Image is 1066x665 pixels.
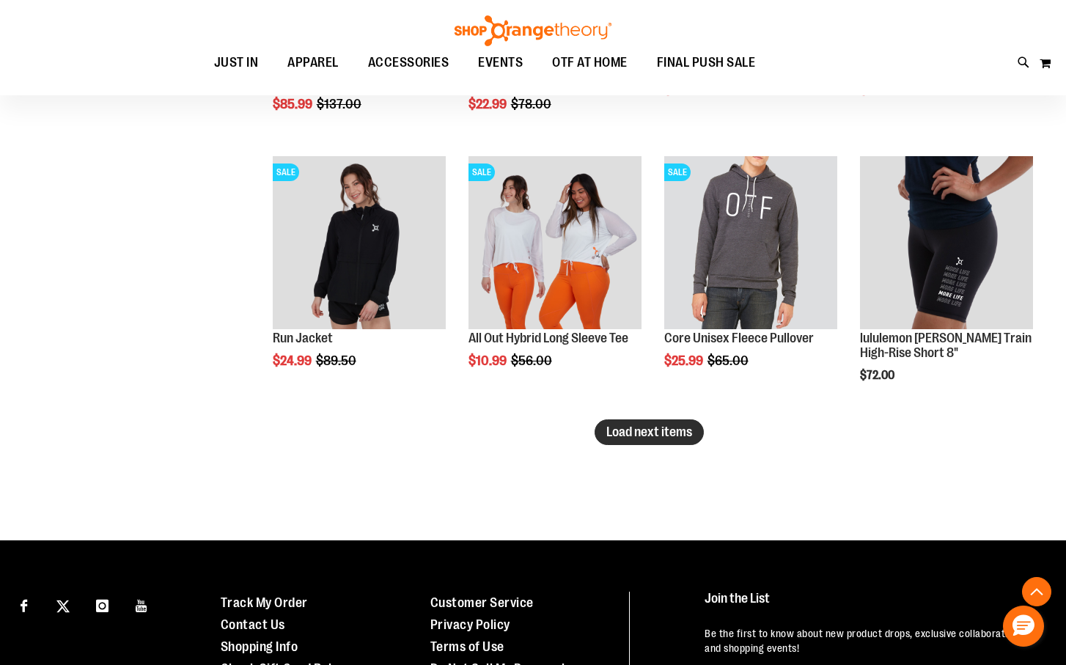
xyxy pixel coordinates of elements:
[705,592,1038,619] h4: Join the List
[221,595,308,610] a: Track My Order
[461,149,649,405] div: product
[468,353,509,368] span: $10.99
[273,156,446,331] a: Product image for Run JacketSALE
[353,46,464,80] a: ACCESSORIES
[265,149,453,405] div: product
[860,369,897,382] span: $72.00
[664,156,837,331] a: Product image for Core Unisex Fleece PulloverSALE
[468,97,509,111] span: $22.99
[273,46,353,79] a: APPAREL
[552,46,628,79] span: OTF AT HOME
[468,331,628,345] a: All Out Hybrid Long Sleeve Tee
[468,156,642,329] img: Product image for All Out Hybrid Long Sleeve Tee
[468,156,642,331] a: Product image for All Out Hybrid Long Sleeve TeeSALE
[468,164,495,181] span: SALE
[221,617,285,632] a: Contact Us
[430,595,534,610] a: Customer Service
[1022,577,1051,606] button: Back To Top
[606,425,692,439] span: Load next items
[214,46,259,79] span: JUST IN
[273,97,315,111] span: $85.99
[664,353,705,368] span: $25.99
[664,164,691,181] span: SALE
[1003,606,1044,647] button: Hello, have a question? Let’s chat.
[199,46,273,80] a: JUST IN
[221,639,298,654] a: Shopping Info
[860,156,1033,331] a: Product image for lululemon Wunder Train High-Rise Short 8"
[642,46,771,80] a: FINAL PUSH SALE
[860,331,1032,360] a: lululemon [PERSON_NAME] Train High-Rise Short 8"
[317,97,364,111] span: $137.00
[368,46,449,79] span: ACCESSORIES
[657,149,845,405] div: product
[273,164,299,181] span: SALE
[452,15,614,46] img: Shop Orangetheory
[11,592,37,617] a: Visit our Facebook page
[511,97,554,111] span: $78.00
[129,592,155,617] a: Visit our Youtube page
[853,149,1040,420] div: product
[537,46,642,80] a: OTF AT HOME
[89,592,115,617] a: Visit our Instagram page
[430,617,510,632] a: Privacy Policy
[595,419,704,445] button: Load next items
[273,331,333,345] a: Run Jacket
[511,353,554,368] span: $56.00
[316,353,359,368] span: $89.50
[287,46,339,79] span: APPAREL
[273,156,446,329] img: Product image for Run Jacket
[860,156,1033,329] img: Product image for lululemon Wunder Train High-Rise Short 8"
[705,626,1038,655] p: Be the first to know about new product drops, exclusive collaborations, and shopping events!
[664,331,814,345] a: Core Unisex Fleece Pullover
[430,639,504,654] a: Terms of Use
[478,46,523,79] span: EVENTS
[273,353,314,368] span: $24.99
[463,46,537,80] a: EVENTS
[664,156,837,329] img: Product image for Core Unisex Fleece Pullover
[657,46,756,79] span: FINAL PUSH SALE
[51,592,76,617] a: Visit our X page
[56,600,70,613] img: Twitter
[707,353,751,368] span: $65.00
